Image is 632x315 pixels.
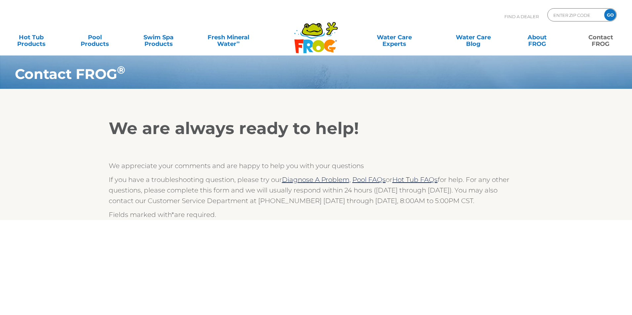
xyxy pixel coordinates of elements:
a: AboutFROG [512,31,562,44]
sup: ∞ [236,39,240,45]
a: Diagnose A Problem, [282,176,351,184]
img: Frog Products Logo [291,13,341,53]
a: ContactFROG [576,31,625,44]
h2: We are always ready to help! [109,119,524,138]
a: Hot Tub FAQs [392,176,438,184]
a: Fresh MineralWater∞ [198,31,259,44]
sup: ® [117,64,125,76]
a: Water CareExperts [354,31,434,44]
a: PoolProducts [70,31,120,44]
p: If you have a troubleshooting question, please try our or for help. For any other questions, plea... [109,174,524,206]
a: Hot TubProducts [7,31,56,44]
a: Pool FAQs [352,176,386,184]
h1: Contact FROG [15,66,565,82]
a: Water CareBlog [449,31,498,44]
p: Find A Dealer [504,8,539,25]
p: We appreciate your comments and are happy to help you with your questions [109,160,524,171]
input: GO [604,9,616,21]
a: Swim SpaProducts [134,31,183,44]
p: Fields marked with are required. [109,209,524,220]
